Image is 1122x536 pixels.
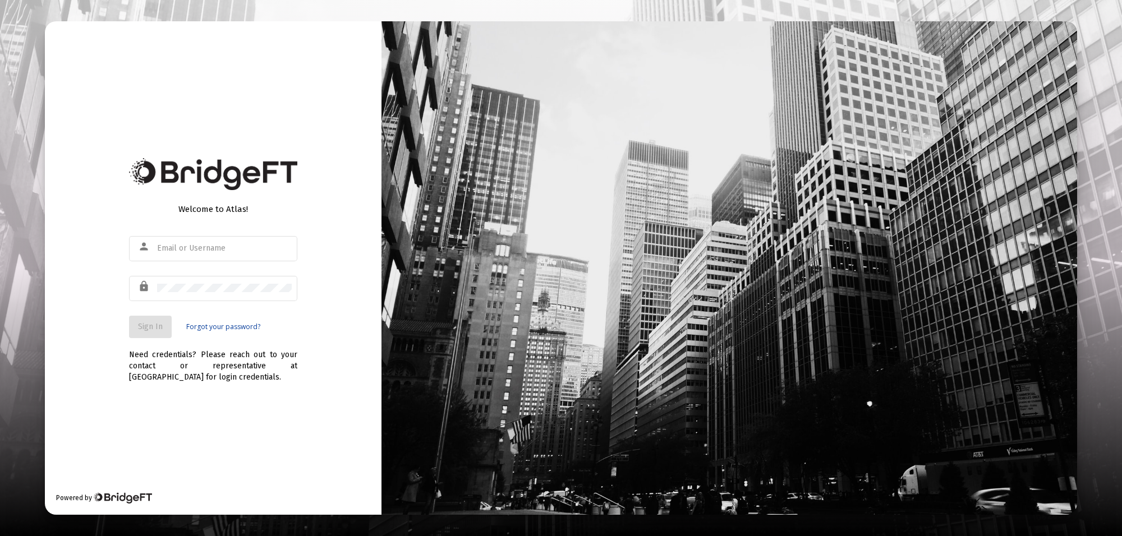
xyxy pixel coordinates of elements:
span: Sign In [138,322,163,331]
img: Bridge Financial Technology Logo [129,158,297,190]
button: Sign In [129,316,172,338]
a: Forgot your password? [186,321,260,332]
mat-icon: person [138,240,151,253]
div: Welcome to Atlas! [129,204,297,215]
input: Email or Username [157,244,292,253]
mat-icon: lock [138,280,151,293]
div: Powered by [56,492,152,503]
img: Bridge Financial Technology Logo [93,492,152,503]
div: Need credentials? Please reach out to your contact or representative at [GEOGRAPHIC_DATA] for log... [129,338,297,383]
